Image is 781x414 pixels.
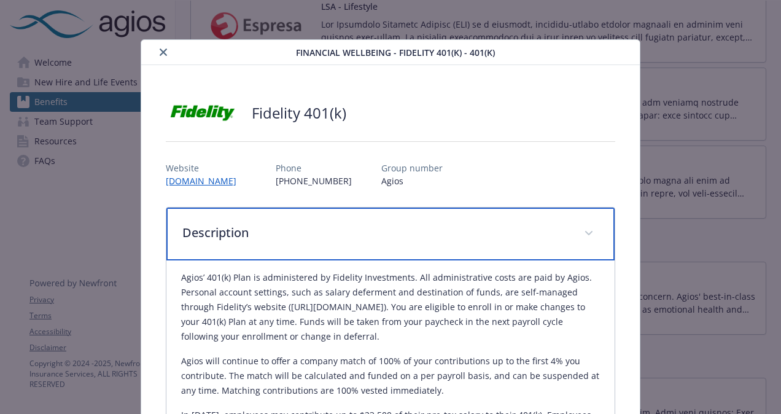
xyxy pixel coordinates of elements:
[252,103,346,123] h2: Fidelity 401(k)
[166,208,615,260] div: Description
[166,162,246,174] p: Website
[182,224,569,242] p: Description
[276,162,352,174] p: Phone
[381,162,443,174] p: Group number
[276,174,352,187] p: [PHONE_NUMBER]
[381,174,443,187] p: Agios
[181,354,600,398] p: Agios will continue to offer a company match of 100% of your contributions up to the first 4% you...
[166,95,239,131] img: Fidelity Investments
[156,45,171,60] button: close
[181,270,600,344] p: Agios’ 401(k) Plan is administered by Fidelity Investments. All administrative costs are paid by ...
[166,175,246,187] a: [DOMAIN_NAME]
[296,46,495,59] span: Financial Wellbeing - Fidelity 401(k) - 401(k)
